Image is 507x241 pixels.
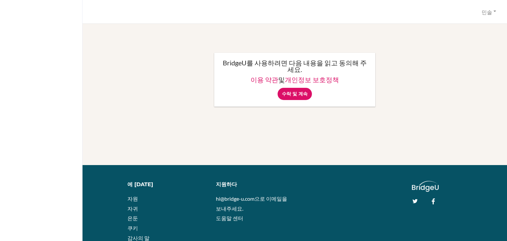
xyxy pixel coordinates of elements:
a: 쿠키 [127,225,138,231]
font: 민솔 [482,9,492,15]
a: 자귀 [127,205,138,212]
img: logo_white@2x-f4f0deed5e89b7ecb1c2cc34c3e3d731f90f0f143d5ea2071677605dd97b5244.png [412,181,439,192]
font: 및 [278,76,285,84]
font: 지원하다 [216,181,237,188]
button: 민솔 [479,5,499,18]
input: 수락 및 계속 [278,88,312,100]
font: BridgeU를 사용하려면 다음 내용을 읽고 동의해 주세요. [223,59,367,73]
a: 은둔 [127,215,138,221]
a: 도움말 센터 [216,215,243,221]
font: 에 [DATE] [127,181,153,188]
a: 개인정보 보호정책 [285,76,339,84]
a: 자원 [127,195,138,202]
a: 이용 약관 [251,76,278,84]
a: hi@bridge-u.com으로 이메일을 보내주세요. [216,195,287,212]
a: 감사의 말 [127,235,150,241]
